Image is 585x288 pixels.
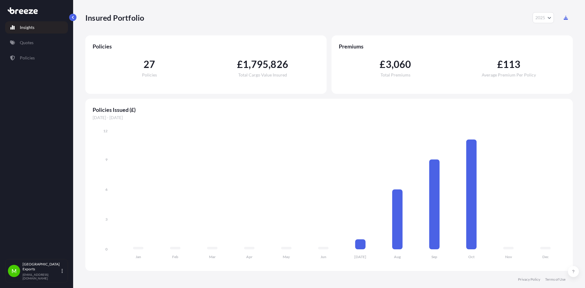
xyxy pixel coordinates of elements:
[85,13,144,23] p: Insured Portfolio
[238,73,287,77] span: Total Cargo Value Insured
[246,254,253,259] tspan: Apr
[283,254,290,259] tspan: May
[105,157,108,162] tspan: 9
[103,129,108,133] tspan: 12
[251,59,269,69] span: 795
[535,15,545,21] span: 2025
[93,43,319,50] span: Policies
[5,37,68,49] a: Quotes
[105,247,108,251] tspan: 0
[503,59,521,69] span: 113
[394,59,411,69] span: 060
[354,254,366,259] tspan: [DATE]
[268,59,271,69] span: ,
[380,59,385,69] span: £
[23,273,60,280] p: [EMAIL_ADDRESS][DOMAIN_NAME]
[23,262,60,272] p: [GEOGRAPHIC_DATA] Exports
[136,254,141,259] tspan: Jan
[209,254,216,259] tspan: Mar
[142,73,157,77] span: Policies
[20,40,34,46] p: Quotes
[144,59,155,69] span: 27
[5,52,68,64] a: Policies
[518,277,540,282] a: Privacy Policy
[482,73,536,77] span: Average Premium Per Policy
[505,254,512,259] tspan: Nov
[545,277,565,282] a: Terms of Use
[12,268,17,274] span: M
[339,43,565,50] span: Premiums
[386,59,392,69] span: 3
[392,59,394,69] span: ,
[431,254,437,259] tspan: Sep
[172,254,178,259] tspan: Feb
[93,115,565,121] span: [DATE] - [DATE]
[381,73,410,77] span: Total Premiums
[20,24,34,30] p: Insights
[321,254,326,259] tspan: Jun
[237,59,243,69] span: £
[542,254,549,259] tspan: Dec
[5,21,68,34] a: Insights
[105,187,108,192] tspan: 6
[105,217,108,222] tspan: 3
[249,59,251,69] span: ,
[533,12,554,23] button: Year Selector
[243,59,249,69] span: 1
[20,55,35,61] p: Policies
[497,59,503,69] span: £
[93,106,565,113] span: Policies Issued (£)
[468,254,475,259] tspan: Oct
[271,59,288,69] span: 826
[394,254,401,259] tspan: Aug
